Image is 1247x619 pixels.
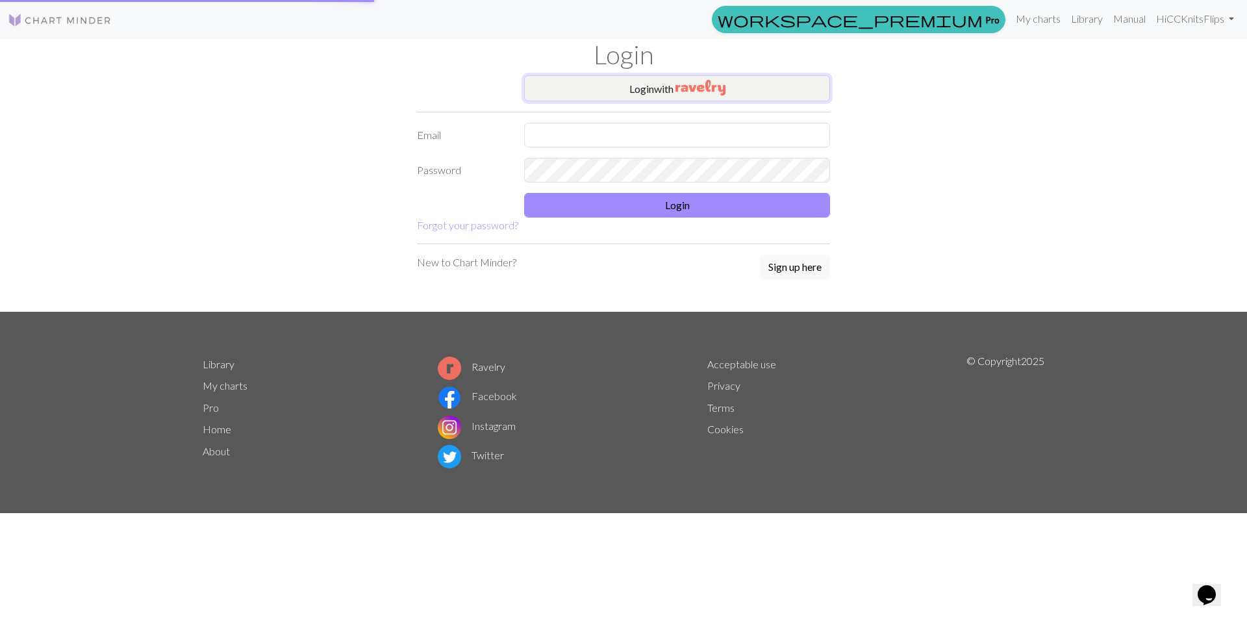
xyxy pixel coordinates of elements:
a: About [203,445,230,457]
a: Cookies [707,423,744,435]
label: Email [409,123,516,147]
a: Library [203,358,234,370]
a: Library [1066,6,1108,32]
img: Logo [8,12,112,28]
button: Login [524,193,830,218]
button: Loginwith [524,75,830,101]
img: Ravelry [675,80,725,95]
a: Twitter [438,449,504,461]
a: My charts [203,379,247,392]
a: Privacy [707,379,740,392]
a: Instagram [438,420,516,432]
a: Manual [1108,6,1151,32]
a: Home [203,423,231,435]
a: Pro [203,401,219,414]
a: Sign up here [760,255,830,281]
a: Acceptable use [707,358,776,370]
a: Forgot your password? [417,219,518,231]
h1: Login [195,39,1052,70]
a: My charts [1011,6,1066,32]
img: Ravelry logo [438,357,461,380]
iframe: chat widget [1192,567,1234,606]
a: Terms [707,401,735,414]
span: workspace_premium [718,10,983,29]
img: Instagram logo [438,416,461,439]
img: Facebook logo [438,386,461,409]
label: Password [409,158,516,183]
a: HiCCKnitsFlips [1151,6,1239,32]
a: Facebook [438,390,517,402]
p: New to Chart Minder? [417,255,516,270]
p: © Copyright 2025 [966,353,1044,472]
a: Pro [712,6,1005,33]
img: Twitter logo [438,445,461,468]
button: Sign up here [760,255,830,279]
a: Ravelry [438,360,505,373]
